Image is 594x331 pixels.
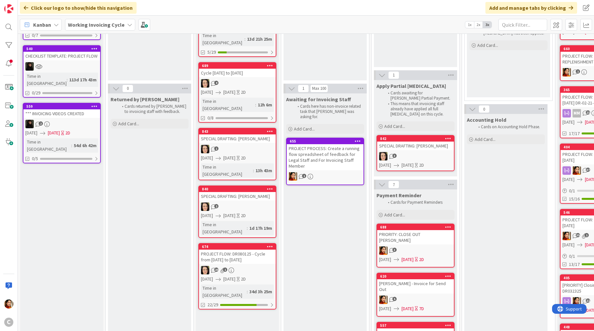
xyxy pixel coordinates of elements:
[379,305,391,312] span: [DATE]
[498,19,547,31] input: Quick Filter...
[199,266,276,274] div: BL
[377,273,454,279] div: 620
[201,98,255,112] div: Time in [GEOGRAPHIC_DATA]
[122,85,133,92] span: 0
[379,296,388,304] img: PM
[14,1,30,9] span: Support
[241,155,246,161] div: 2D
[465,21,474,28] span: 1x
[380,225,454,229] div: 688
[202,129,276,134] div: 843
[201,163,253,178] div: Time in [GEOGRAPHIC_DATA]
[248,225,274,232] div: 1d 17h 19m
[199,186,276,192] div: 840
[247,225,248,232] span: :
[477,42,498,48] span: Add Card...
[199,69,276,77] div: Cycle [DATE] to [DATE]
[586,110,590,115] span: 21
[569,253,575,260] span: 0 / 1
[377,279,454,294] div: [PERSON_NAME] - Invoice for Send Out
[23,103,101,163] a: 559*** INVOICING VIDEOS CREATEDES[DATE][DATE]2DTime in [GEOGRAPHIC_DATA]:54d 6h 42m0/5
[562,119,574,126] span: [DATE]
[201,212,213,219] span: [DATE]
[214,146,218,151] span: 1
[201,32,244,46] div: Time in [GEOGRAPHIC_DATA]
[302,174,306,178] span: 1
[376,83,446,89] span: Apply Partial Retainer
[419,256,424,263] div: 2D
[384,101,454,117] li: This means that invoicing staff already have applied all full [MEDICAL_DATA] on this cycle.
[23,62,100,71] div: ES
[569,196,580,202] span: 15/16
[4,4,13,13] img: Visit kanbanzone.com
[289,172,297,181] img: PM
[23,45,101,98] a: 540CHECKLIST TEMPLATE: PROJECT FLOWESTime in [GEOGRAPHIC_DATA]:113d 17h 43m0/29
[4,299,13,309] img: PM
[254,167,274,174] div: 13h 43m
[201,79,209,88] img: BL
[23,109,100,118] div: *** INVOICING VIDEOS CREATED
[202,63,276,68] div: 689
[23,103,100,118] div: 559*** INVOICING VIDEOS CREATED
[388,181,399,188] span: 7
[485,2,577,14] div: Add and manage tabs by clicking
[199,186,276,200] div: 840SPECIAL DRAFTING: [PERSON_NAME]
[402,256,414,263] span: [DATE]
[377,136,454,150] div: 842SPECIAL DRAFTING: [PERSON_NAME]
[380,136,454,141] div: 842
[569,261,580,268] span: 13/17
[475,136,495,142] span: Add Card...
[586,298,590,303] span: 11
[380,274,454,279] div: 620
[201,266,209,274] img: BL
[201,276,213,283] span: [DATE]
[287,138,363,170] div: 655PROJECT PROCESS: Create a running flow spreadsheet of feedback for Legal Staff and For Invoici...
[241,276,246,283] div: 2D
[287,138,363,144] div: 655
[384,212,405,218] span: Add Card...
[199,250,276,264] div: PROJECT FLOW: DR080125 - Cycle from [DATE] to [DATE]
[312,87,326,90] div: Max 100
[245,35,274,43] div: 13d 21h 25m
[201,145,209,153] img: BL
[23,103,100,109] div: 559
[562,176,574,183] span: [DATE]
[562,232,571,240] img: PM
[376,224,455,268] a: 688PRIORITY: CLOSE OUT [PERSON_NAME]PM[DATE][DATE]2D
[68,76,98,83] div: 113d 17h 43m
[199,145,276,153] div: BL
[253,167,254,174] span: :
[199,129,276,143] div: 843SPECIAL DRAFTING: [PERSON_NAME]
[569,187,575,194] span: 0 / 1
[118,104,188,115] li: Cards returned by [PERSON_NAME] to invoicing staff with feedback.
[20,2,137,14] div: Click our logo to show/hide this navigation
[377,273,454,294] div: 620[PERSON_NAME] - Invoice for Send Out
[199,244,276,264] div: 674PROJECT FLOW: DR080125 - Cycle from [DATE] to [DATE]
[379,162,391,169] span: [DATE]
[67,76,68,83] span: :
[379,152,388,160] img: BL
[223,212,235,219] span: [DATE]
[202,187,276,191] div: 840
[419,305,424,312] div: 7D
[32,155,38,162] span: 0/5
[25,130,37,136] span: [DATE]
[223,155,235,161] span: [DATE]
[199,63,276,69] div: 689
[23,46,100,52] div: 540
[248,288,274,295] div: 34d 3h 25m
[376,192,421,199] span: Payment Reminder
[377,224,454,244] div: 688PRIORITY: CLOSE OUT [PERSON_NAME]
[23,120,100,128] div: ES
[419,162,424,169] div: 2D
[576,69,580,74] span: 1
[384,200,454,205] li: Cards for Payment Reminders
[25,138,71,153] div: Time in [GEOGRAPHIC_DATA]
[402,162,414,169] span: [DATE]
[65,130,70,136] div: 2D
[377,323,454,328] div: 557
[223,276,235,283] span: [DATE]
[23,46,100,60] div: 540CHECKLIST TEMPLATE: PROJECT FLOW
[255,101,256,108] span: :
[199,129,276,134] div: 843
